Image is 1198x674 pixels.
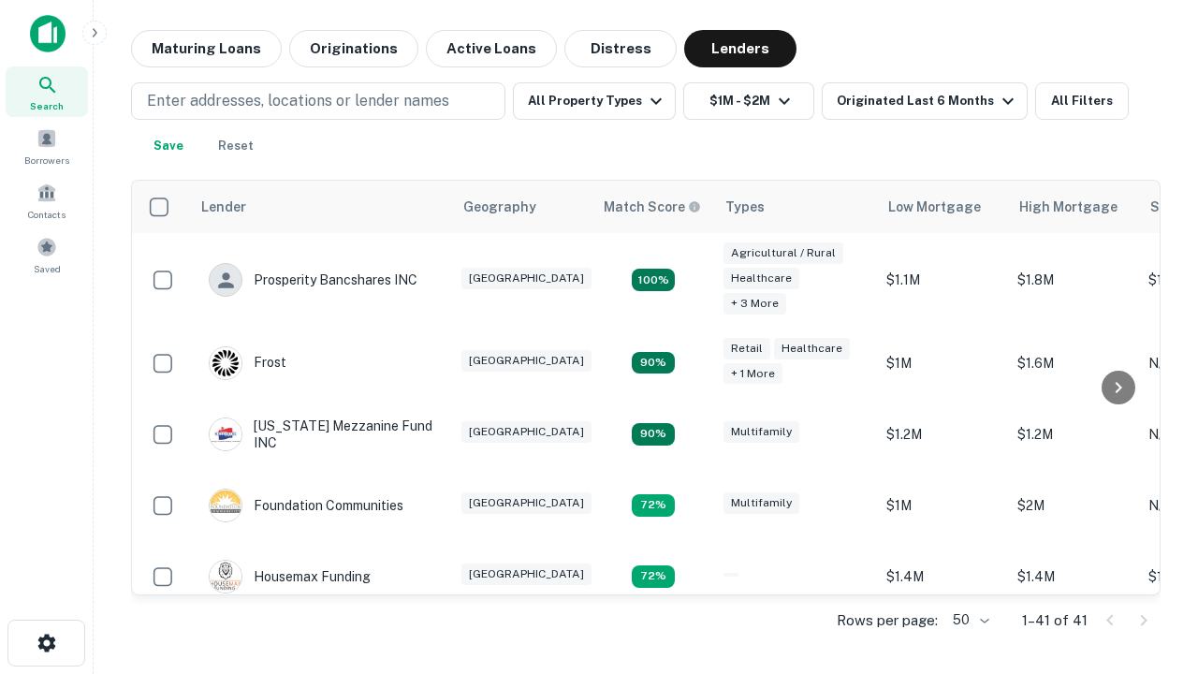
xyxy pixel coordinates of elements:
[723,421,799,443] div: Multifamily
[888,196,981,218] div: Low Mortgage
[6,175,88,226] a: Contacts
[209,263,417,297] div: Prosperity Bancshares INC
[461,268,592,289] div: [GEOGRAPHIC_DATA]
[289,30,418,67] button: Originations
[632,423,675,446] div: Matching Properties: 5, hasApolloMatch: undefined
[723,363,782,385] div: + 1 more
[877,399,1008,470] td: $1.2M
[564,30,677,67] button: Distress
[592,181,714,233] th: Capitalize uses an advanced AI algorithm to match your search with the best lender. The match sco...
[877,233,1008,328] td: $1.1M
[723,293,786,315] div: + 3 more
[30,15,66,52] img: capitalize-icon.png
[34,261,61,276] span: Saved
[1008,470,1139,541] td: $2M
[461,492,592,514] div: [GEOGRAPHIC_DATA]
[513,82,676,120] button: All Property Types
[604,197,697,217] h6: Match Score
[877,328,1008,399] td: $1M
[461,421,592,443] div: [GEOGRAPHIC_DATA]
[723,338,770,359] div: Retail
[24,153,69,168] span: Borrowers
[30,98,64,113] span: Search
[632,269,675,291] div: Matching Properties: 10, hasApolloMatch: undefined
[1019,196,1118,218] div: High Mortgage
[774,338,850,359] div: Healthcare
[604,197,701,217] div: Capitalize uses an advanced AI algorithm to match your search with the best lender. The match sco...
[452,181,592,233] th: Geography
[725,196,765,218] div: Types
[1008,181,1139,233] th: High Mortgage
[147,90,449,112] p: Enter addresses, locations or lender names
[684,30,796,67] button: Lenders
[209,489,403,522] div: Foundation Communities
[210,418,241,450] img: picture
[28,207,66,222] span: Contacts
[6,66,88,117] a: Search
[1022,609,1088,632] p: 1–41 of 41
[190,181,452,233] th: Lender
[837,609,938,632] p: Rows per page:
[723,242,843,264] div: Agricultural / Rural
[877,470,1008,541] td: $1M
[945,607,992,634] div: 50
[1035,82,1129,120] button: All Filters
[723,268,799,289] div: Healthcare
[683,82,814,120] button: $1M - $2M
[877,541,1008,612] td: $1.4M
[209,346,286,380] div: Frost
[632,494,675,517] div: Matching Properties: 4, hasApolloMatch: undefined
[1008,399,1139,470] td: $1.2M
[1104,464,1198,554] iframe: Chat Widget
[206,127,266,165] button: Reset
[461,564,592,585] div: [GEOGRAPHIC_DATA]
[461,350,592,372] div: [GEOGRAPHIC_DATA]
[1008,233,1139,328] td: $1.8M
[1008,541,1139,612] td: $1.4M
[822,82,1028,120] button: Originated Last 6 Months
[201,196,246,218] div: Lender
[1008,328,1139,399] td: $1.6M
[426,30,557,67] button: Active Loans
[209,560,371,593] div: Housemax Funding
[131,30,282,67] button: Maturing Loans
[210,561,241,593] img: picture
[714,181,877,233] th: Types
[877,181,1008,233] th: Low Mortgage
[632,565,675,588] div: Matching Properties: 4, hasApolloMatch: undefined
[210,490,241,521] img: picture
[6,121,88,171] a: Borrowers
[723,492,799,514] div: Multifamily
[463,196,536,218] div: Geography
[6,229,88,280] a: Saved
[632,352,675,374] div: Matching Properties: 5, hasApolloMatch: undefined
[210,347,241,379] img: picture
[837,90,1019,112] div: Originated Last 6 Months
[131,82,505,120] button: Enter addresses, locations or lender names
[139,127,198,165] button: Save your search to get updates of matches that match your search criteria.
[209,418,433,451] div: [US_STATE] Mezzanine Fund INC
